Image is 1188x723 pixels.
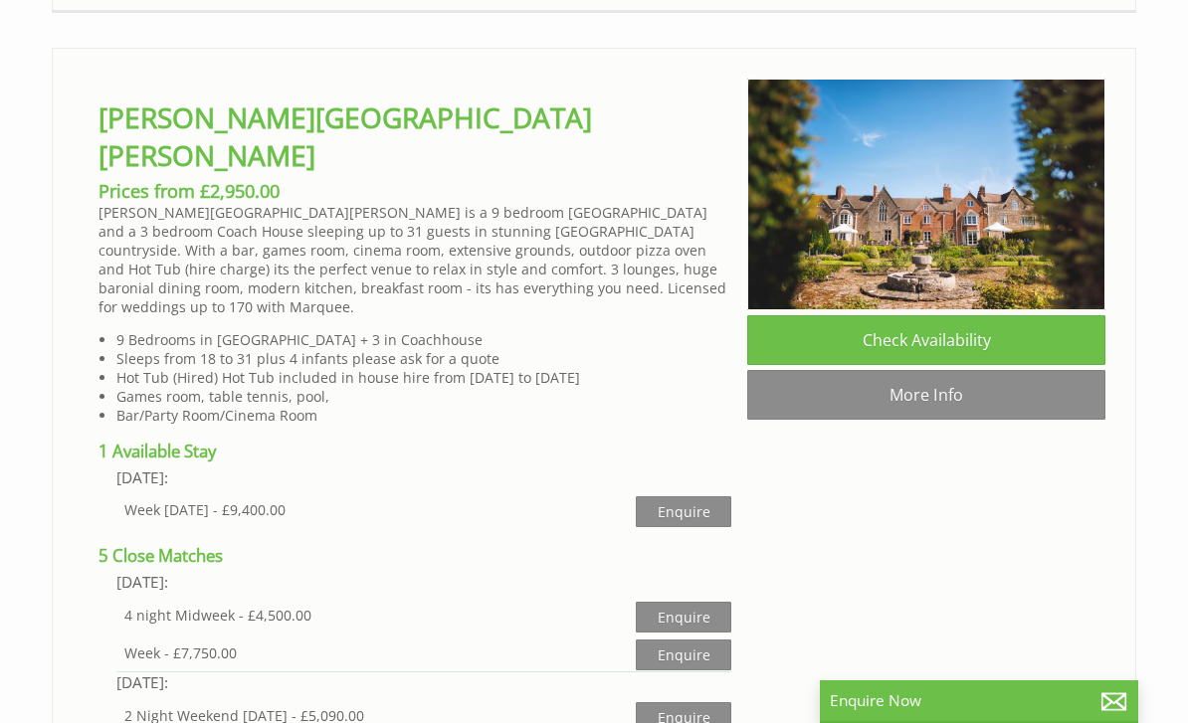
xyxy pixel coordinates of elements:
[116,572,731,593] div: [DATE]
[116,387,731,406] li: Games room, table tennis, pool,
[116,467,731,488] div: [DATE]
[99,179,731,203] h3: Prices from £2,950.00
[636,639,731,670] a: Enquire
[124,606,636,625] div: 4 night Midweek - £4,500.00
[99,98,592,174] a: [PERSON_NAME][GEOGRAPHIC_DATA][PERSON_NAME]
[747,370,1105,420] a: More Info
[116,349,731,368] li: Sleeps from 18 to 31 plus 4 infants please ask for a quote
[116,672,731,693] div: [DATE]
[636,496,731,527] a: Enquire
[747,315,1105,365] a: Check Availability
[124,500,636,519] div: Week [DATE] - £9,400.00
[124,643,636,662] div: Week - £7,750.00
[99,544,731,572] h4: 5 Close Matches
[99,203,731,316] p: [PERSON_NAME][GEOGRAPHIC_DATA][PERSON_NAME] is a 9 bedroom [GEOGRAPHIC_DATA] and a 3 bedroom Coac...
[116,406,731,425] li: Bar/Party Room/Cinema Room
[747,79,1105,310] img: Back_of_house.original.jpg
[116,330,731,349] li: 9 Bedrooms in [GEOGRAPHIC_DATA] + 3 in Coachhouse
[99,440,731,467] h4: 1 Available Stay
[636,602,731,633] a: Enquire
[116,368,731,387] li: Hot Tub (Hired) Hot Tub included in house hire from [DATE] to [DATE]
[830,690,1128,711] p: Enquire Now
